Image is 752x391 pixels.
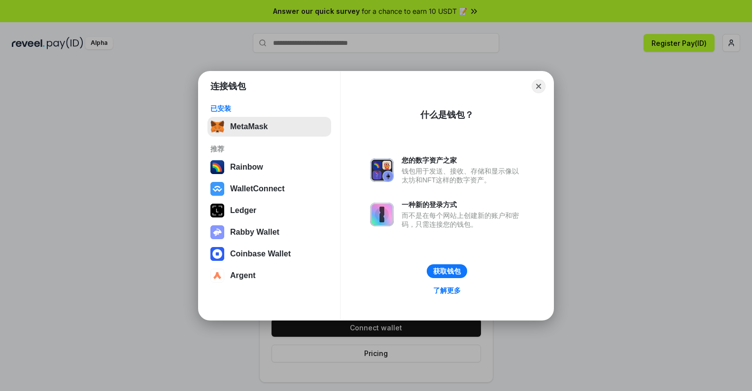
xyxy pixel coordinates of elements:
img: svg+xml,%3Csvg%20width%3D%2228%22%20height%3D%2228%22%20viewBox%3D%220%200%2028%2028%22%20fill%3D... [210,182,224,196]
img: svg+xml,%3Csvg%20width%3D%2228%22%20height%3D%2228%22%20viewBox%3D%220%200%2028%2028%22%20fill%3D... [210,247,224,261]
button: 获取钱包 [427,264,467,278]
div: Rabby Wallet [230,228,279,237]
img: svg+xml,%3Csvg%20width%3D%2228%22%20height%3D%2228%22%20viewBox%3D%220%200%2028%2028%22%20fill%3D... [210,269,224,283]
button: Rainbow [207,157,331,177]
div: Argent [230,271,256,280]
img: svg+xml,%3Csvg%20width%3D%22120%22%20height%3D%22120%22%20viewBox%3D%220%200%20120%20120%22%20fil... [210,160,224,174]
div: 什么是钱包？ [420,109,474,121]
div: 获取钱包 [433,267,461,276]
button: Coinbase Wallet [207,244,331,264]
button: WalletConnect [207,179,331,199]
img: svg+xml,%3Csvg%20xmlns%3D%22http%3A%2F%2Fwww.w3.org%2F2000%2Fsvg%22%20fill%3D%22none%22%20viewBox... [370,158,394,182]
button: Rabby Wallet [207,222,331,242]
button: Close [532,79,546,93]
div: 钱包用于发送、接收、存储和显示像以太坊和NFT这样的数字资产。 [402,167,524,184]
div: 推荐 [210,144,328,153]
div: 您的数字资产之家 [402,156,524,165]
div: 了解更多 [433,286,461,295]
img: svg+xml,%3Csvg%20xmlns%3D%22http%3A%2F%2Fwww.w3.org%2F2000%2Fsvg%22%20fill%3D%22none%22%20viewBox... [370,203,394,226]
img: svg+xml,%3Csvg%20fill%3D%22none%22%20height%3D%2233%22%20viewBox%3D%220%200%2035%2033%22%20width%... [210,120,224,134]
img: svg+xml,%3Csvg%20xmlns%3D%22http%3A%2F%2Fwww.w3.org%2F2000%2Fsvg%22%20fill%3D%22none%22%20viewBox... [210,225,224,239]
button: MetaMask [207,117,331,137]
h1: 连接钱包 [210,80,246,92]
div: 而不是在每个网站上创建新的账户和密码，只需连接您的钱包。 [402,211,524,229]
div: 已安装 [210,104,328,113]
button: Argent [207,266,331,285]
div: MetaMask [230,122,268,131]
a: 了解更多 [427,284,467,297]
button: Ledger [207,201,331,220]
div: Ledger [230,206,256,215]
img: svg+xml,%3Csvg%20xmlns%3D%22http%3A%2F%2Fwww.w3.org%2F2000%2Fsvg%22%20width%3D%2228%22%20height%3... [210,204,224,217]
div: Rainbow [230,163,263,172]
div: Coinbase Wallet [230,249,291,258]
div: 一种新的登录方式 [402,200,524,209]
div: WalletConnect [230,184,285,193]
